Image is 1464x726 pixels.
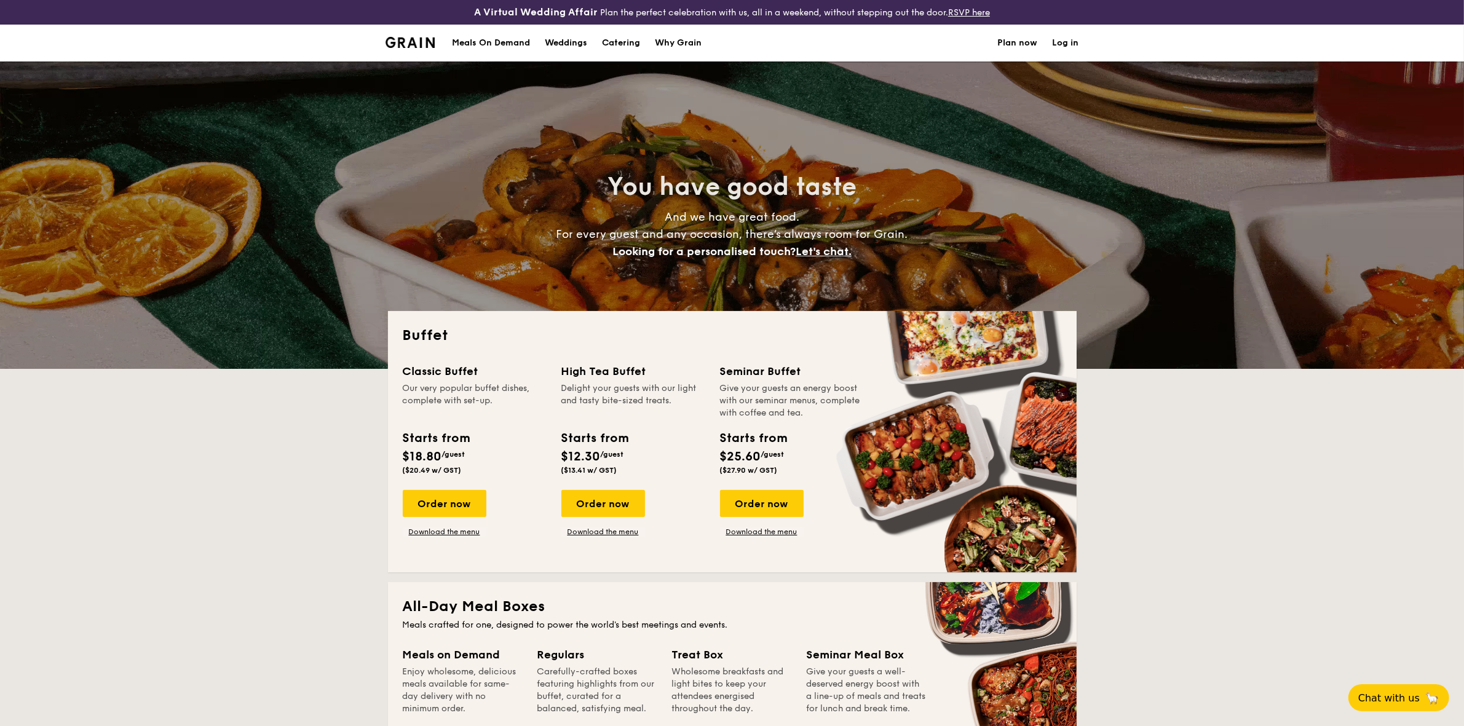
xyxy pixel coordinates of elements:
div: Give your guests a well-deserved energy boost with a line-up of meals and treats for lunch and br... [807,666,927,715]
a: Why Grain [647,25,709,61]
div: Starts from [403,429,470,448]
div: Treat Box [672,646,792,663]
div: Seminar Buffet [720,363,864,380]
span: ($13.41 w/ GST) [561,466,617,475]
a: Download the menu [403,527,486,537]
div: Order now [561,490,645,517]
span: Let's chat. [796,245,852,258]
div: Classic Buffet [403,363,547,380]
a: Log in [1053,25,1079,61]
div: Give your guests an energy boost with our seminar menus, complete with coffee and tea. [720,382,864,419]
a: Meals On Demand [445,25,537,61]
div: Delight your guests with our light and tasty bite-sized treats. [561,382,705,419]
div: Starts from [720,429,787,448]
div: Seminar Meal Box [807,646,927,663]
h2: Buffet [403,326,1062,345]
div: Why Grain [655,25,702,61]
h1: Catering [602,25,640,61]
span: $18.80 [403,449,442,464]
img: Grain [386,37,435,48]
span: ($27.90 w/ GST) [720,466,778,475]
div: Plan the perfect celebration with us, all in a weekend, without stepping out the door. [378,5,1086,20]
div: Enjoy wholesome, delicious meals available for same-day delivery with no minimum order. [403,666,523,715]
a: Catering [595,25,647,61]
span: Chat with us [1358,692,1420,704]
div: Weddings [545,25,587,61]
a: Download the menu [561,527,645,537]
div: Regulars [537,646,657,663]
span: Looking for a personalised touch? [612,245,796,258]
h4: A Virtual Wedding Affair [474,5,598,20]
span: /guest [761,450,785,459]
div: Order now [720,490,804,517]
span: You have good taste [607,172,857,202]
span: ($20.49 w/ GST) [403,466,462,475]
div: Meals crafted for one, designed to power the world's best meetings and events. [403,619,1062,631]
div: Starts from [561,429,628,448]
span: $12.30 [561,449,601,464]
span: 🦙 [1425,691,1439,705]
a: Weddings [537,25,595,61]
span: /guest [601,450,624,459]
a: Logotype [386,37,435,48]
div: Our very popular buffet dishes, complete with set-up. [403,382,547,419]
div: Wholesome breakfasts and light bites to keep your attendees energised throughout the day. [672,666,792,715]
a: Download the menu [720,527,804,537]
div: High Tea Buffet [561,363,705,380]
span: /guest [442,450,465,459]
div: Meals On Demand [452,25,530,61]
button: Chat with us🦙 [1348,684,1449,711]
span: $25.60 [720,449,761,464]
a: Plan now [998,25,1038,61]
h2: All-Day Meal Boxes [403,597,1062,617]
div: Carefully-crafted boxes featuring highlights from our buffet, curated for a balanced, satisfying ... [537,666,657,715]
div: Order now [403,490,486,517]
span: And we have great food. For every guest and any occasion, there’s always room for Grain. [556,210,908,258]
a: RSVP here [948,7,990,18]
div: Meals on Demand [403,646,523,663]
